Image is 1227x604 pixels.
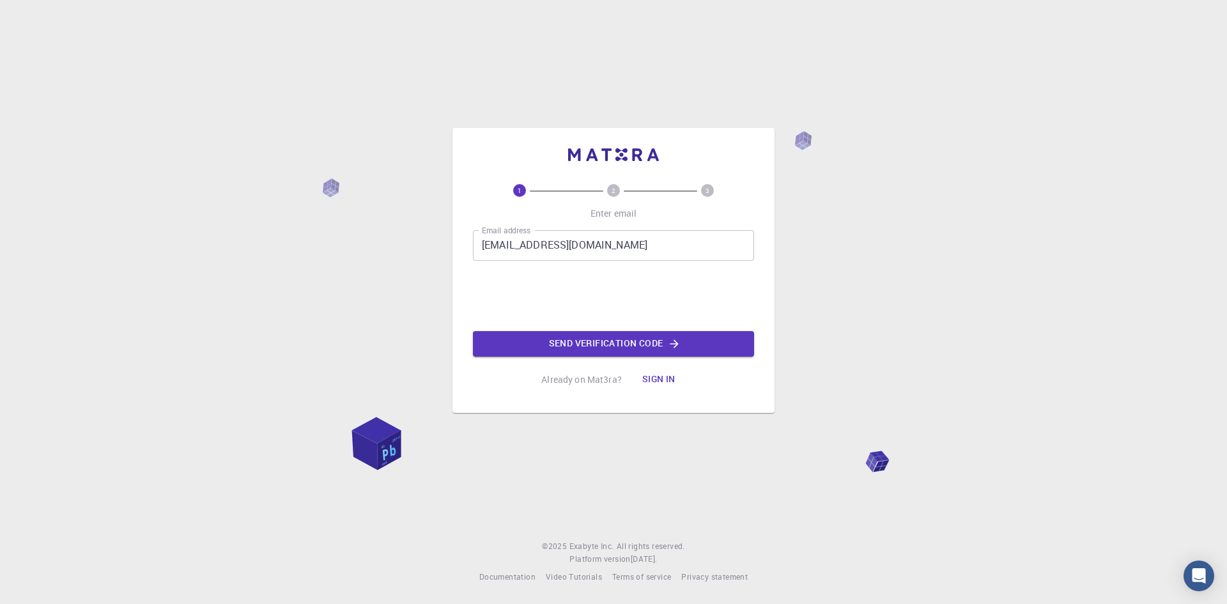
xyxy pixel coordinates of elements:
span: Video Tutorials [546,571,602,582]
span: Exabyte Inc. [569,541,614,551]
label: Email address [482,225,530,236]
span: © 2025 [542,540,569,553]
span: Platform version [569,553,630,566]
button: Send verification code [473,331,754,357]
div: Open Intercom Messenger [1184,561,1214,591]
a: Terms of service [612,571,671,584]
iframe: reCAPTCHA [516,271,711,321]
span: Privacy statement [681,571,748,582]
p: Enter email [590,207,637,220]
p: Already on Mat3ra? [541,373,622,386]
span: Terms of service [612,571,671,582]
a: [DATE]. [631,553,658,566]
text: 1 [518,186,521,195]
a: Privacy statement [681,571,748,584]
span: All rights reserved. [617,540,685,553]
a: Video Tutorials [546,571,602,584]
a: Exabyte Inc. [569,540,614,553]
span: [DATE] . [631,554,658,564]
text: 3 [706,186,709,195]
span: Documentation [479,571,536,582]
text: 2 [612,186,615,195]
a: Documentation [479,571,536,584]
button: Sign in [632,367,686,392]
